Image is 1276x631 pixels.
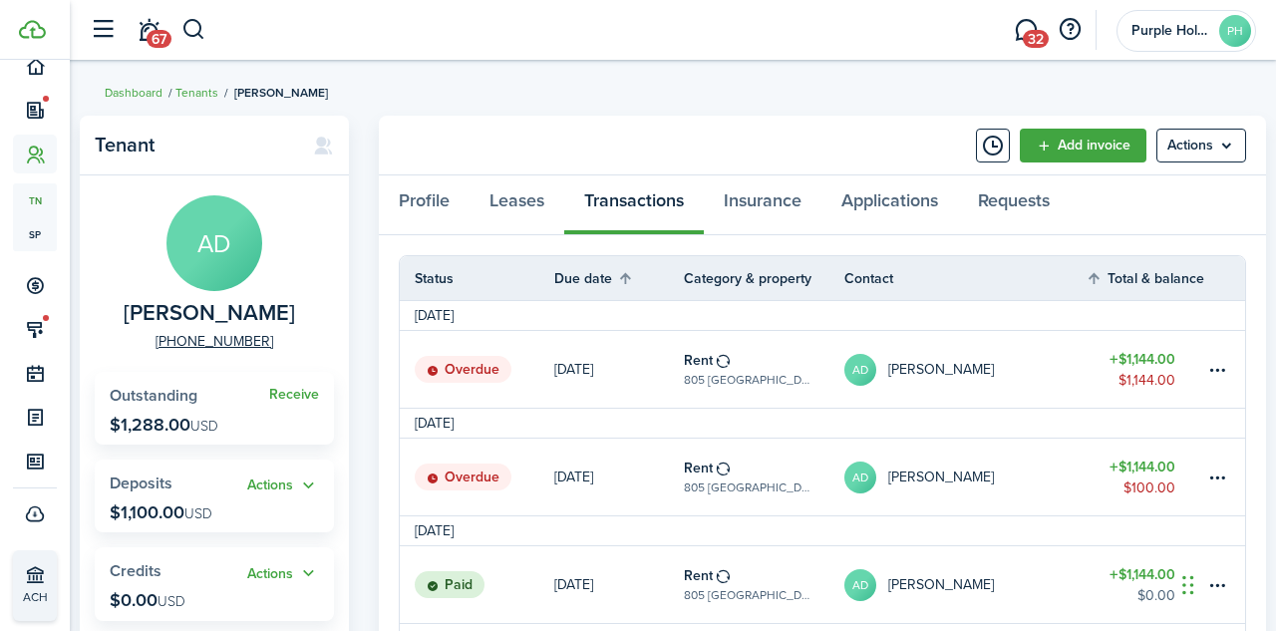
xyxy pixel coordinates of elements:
a: Applications [821,175,958,235]
td: [DATE] [400,520,469,541]
button: Open sidebar [84,11,122,49]
a: $1,144.00$0.00 [1086,546,1205,623]
a: tn [13,183,57,217]
span: Outstanding [110,384,197,407]
a: AD[PERSON_NAME] [844,546,1086,623]
a: AD[PERSON_NAME] [844,439,1086,515]
a: Overdue [400,439,554,515]
button: Open menu [1156,129,1246,162]
table-info-title: Rent [684,350,713,371]
a: Insurance [704,175,821,235]
a: Tenants [175,84,218,102]
th: Sort [1086,266,1205,290]
span: 67 [147,30,171,48]
table-info-title: Rent [684,458,713,478]
th: Category & property [684,268,844,289]
avatar-text: AD [844,354,876,386]
a: Paid [400,546,554,623]
table-profile-info-text: [PERSON_NAME] [888,470,994,485]
table-subtitle: 805 [GEOGRAPHIC_DATA] [684,586,814,604]
a: $1,144.00$1,144.00 [1086,331,1205,408]
button: Open menu [247,474,319,497]
span: 32 [1023,30,1049,48]
table-amount-title: $1,144.00 [1110,564,1175,585]
a: $1,144.00$100.00 [1086,439,1205,515]
button: Actions [247,562,319,585]
a: Profile [379,175,470,235]
table-info-title: Rent [684,565,713,586]
avatar-text: AD [844,569,876,601]
span: [PERSON_NAME] [234,84,328,102]
a: Overdue [400,331,554,408]
button: Search [181,13,206,47]
status: Overdue [415,356,511,384]
menu-btn: Actions [1156,129,1246,162]
table-profile-info-text: [PERSON_NAME] [888,577,994,593]
th: Contact [844,268,1086,289]
a: [DATE] [554,331,684,408]
a: Dashboard [105,84,162,102]
table-amount-title: $1,144.00 [1110,349,1175,370]
table-amount-description: $1,144.00 [1118,370,1175,391]
avatar-text: AD [166,195,262,291]
button: Actions [247,474,319,497]
a: [DATE] [554,439,684,515]
span: Deposits [110,472,172,494]
img: TenantCloud [19,20,46,39]
span: Amy DaVila [124,301,295,326]
table-profile-info-text: [PERSON_NAME] [888,362,994,378]
table-amount-title: $1,144.00 [1110,457,1175,477]
p: [DATE] [554,359,593,380]
p: [DATE] [554,574,593,595]
status: Overdue [415,464,511,491]
a: ACH [13,550,57,621]
a: Rent805 [GEOGRAPHIC_DATA] [684,439,844,515]
table-amount-description: $100.00 [1123,477,1175,498]
button: Open resource center [1053,13,1087,47]
p: [DATE] [554,467,593,487]
button: Open menu [247,562,319,585]
panel-main-title: Tenant [95,134,293,157]
span: Credits [110,559,161,582]
a: Leases [470,175,564,235]
table-subtitle: 805 [GEOGRAPHIC_DATA] [684,371,814,389]
a: Rent805 [GEOGRAPHIC_DATA] [684,546,844,623]
span: USD [190,416,218,437]
a: [PHONE_NUMBER] [156,331,273,352]
p: ACH [23,588,141,606]
th: Sort [554,266,684,290]
th: Status [400,268,554,289]
a: Notifications [130,5,167,56]
span: USD [184,503,212,524]
table-amount-description: $0.00 [1137,585,1175,606]
iframe: Chat Widget [1176,535,1276,631]
button: Timeline [976,129,1010,162]
span: Purple Holdings, LLC [1131,24,1211,38]
table-subtitle: 805 [GEOGRAPHIC_DATA] [684,478,814,496]
avatar-text: PH [1219,15,1251,47]
p: $0.00 [110,590,185,610]
a: Receive [269,387,319,403]
a: Rent805 [GEOGRAPHIC_DATA] [684,331,844,408]
p: $1,288.00 [110,415,218,435]
a: Add invoice [1020,129,1146,162]
status: Paid [415,571,484,599]
a: [DATE] [554,546,684,623]
avatar-text: AD [844,462,876,493]
div: Drag [1182,555,1194,615]
td: [DATE] [400,305,469,326]
a: sp [13,217,57,251]
a: AD[PERSON_NAME] [844,331,1086,408]
a: Messaging [1007,5,1045,56]
td: [DATE] [400,413,469,434]
span: USD [158,591,185,612]
a: Requests [958,175,1070,235]
p: $1,100.00 [110,502,212,522]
